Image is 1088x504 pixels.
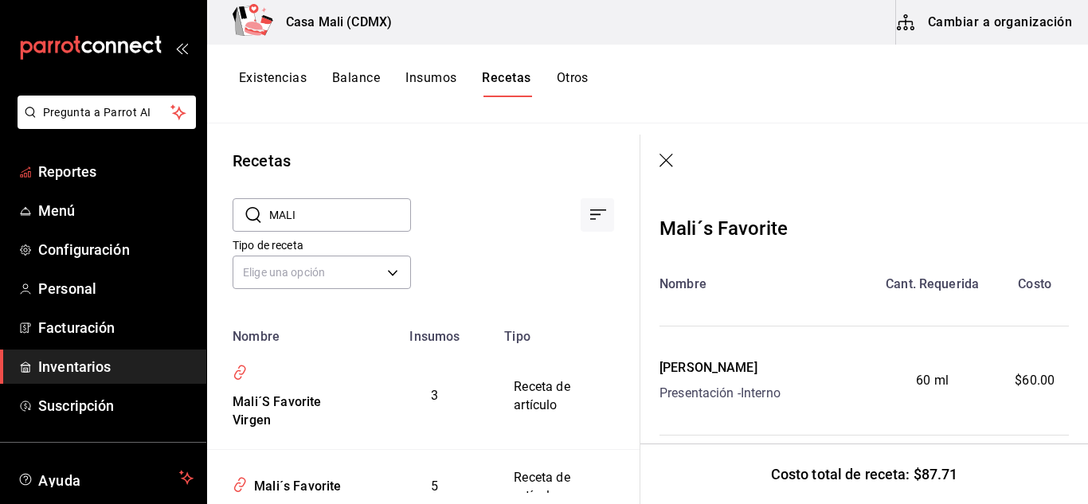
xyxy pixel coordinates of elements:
[38,200,194,221] span: Menú
[375,319,495,344] th: Insumos
[431,479,438,494] span: 5
[11,115,196,132] a: Pregunta a Parrot AI
[273,13,392,32] h3: Casa Mali (CDMX)
[38,278,194,299] span: Personal
[175,41,188,54] button: open_drawer_menu
[482,70,530,97] button: Recetas
[38,395,194,416] span: Suscripción
[239,70,589,97] div: navigation tabs
[405,70,456,97] button: Insumos
[239,70,307,97] button: Existencias
[18,96,196,129] button: Pregunta a Parrot AI
[269,199,411,231] input: Buscar nombre de receta
[864,275,1000,294] div: Cant. Requerida
[38,356,194,377] span: Inventarios
[332,70,380,97] button: Balance
[1015,371,1055,390] span: $60.00
[659,358,781,377] div: [PERSON_NAME]
[43,104,171,121] span: Pregunta a Parrot AI
[233,256,411,289] div: Elige una opción
[495,319,640,344] th: Tipo
[916,371,949,390] span: 60 ml
[640,443,1088,504] div: Costo total de receta: $87.71
[431,388,438,403] span: 3
[1000,275,1069,294] div: Costo
[38,239,194,260] span: Configuración
[495,344,640,449] td: Receta de artículo
[38,161,194,182] span: Reportes
[659,275,864,294] div: Nombre
[38,317,194,338] span: Facturación
[207,319,375,344] th: Nombre
[38,468,173,487] span: Ayuda
[581,198,614,232] div: Ordenar por
[557,70,589,97] button: Otros
[233,149,291,173] div: Recetas
[233,240,411,251] label: Tipo de receta
[659,384,781,403] div: Presentación - Interno
[659,214,788,243] div: Mali´s Favorite
[226,387,356,430] div: Mali´S Favorite Virgen
[248,471,342,496] div: Mali´s Favorite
